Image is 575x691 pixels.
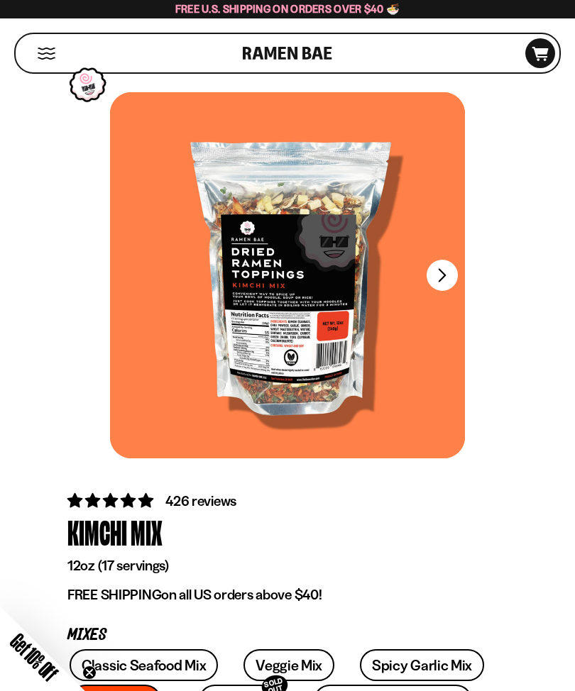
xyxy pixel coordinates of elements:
p: on all US orders above $40! [67,586,508,604]
button: Close teaser [82,665,97,680]
p: Mixes [67,629,508,642]
a: Veggie Mix [243,649,334,681]
strong: FREE SHIPPING [67,586,161,603]
div: Kimchi [67,512,127,553]
a: Spicy Garlic Mix [360,649,484,681]
button: Mobile Menu Trigger [37,48,56,60]
a: Classic Seafood Mix [70,649,218,681]
span: Get 10% Off [6,629,62,685]
span: 4.76 stars [67,492,156,509]
span: Free U.S. Shipping on Orders over $40 🍜 [175,2,400,16]
span: 426 reviews [165,492,236,509]
button: Next [427,260,458,291]
div: Mix [131,512,163,553]
p: 12oz (17 servings) [67,557,508,575]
